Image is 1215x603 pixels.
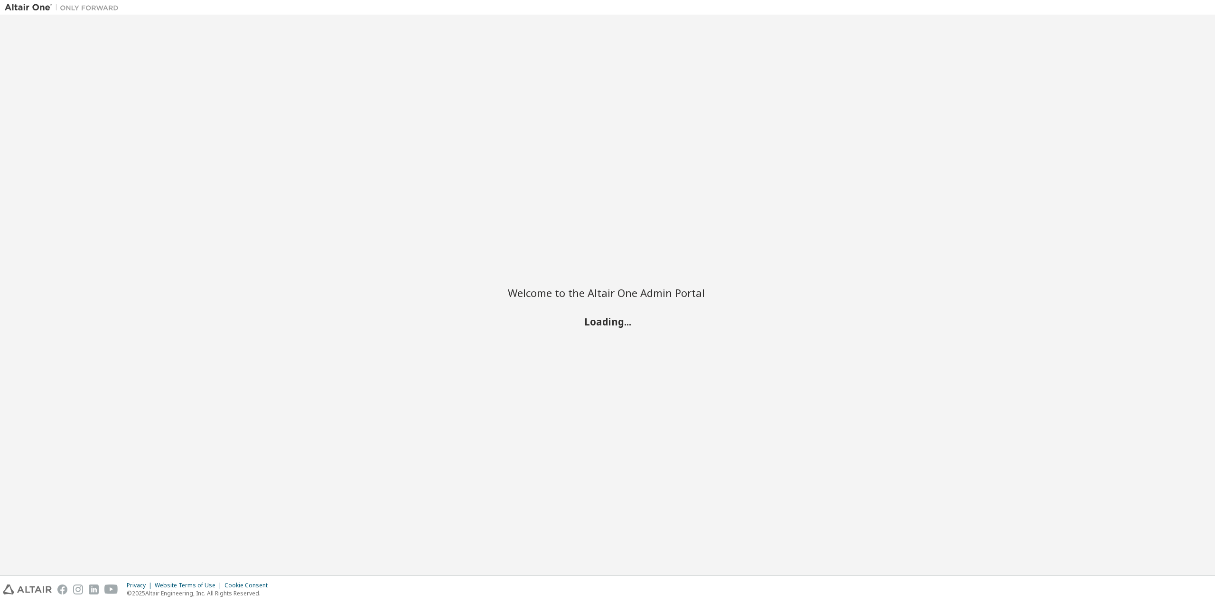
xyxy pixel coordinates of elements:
[508,286,707,299] h2: Welcome to the Altair One Admin Portal
[73,584,83,594] img: instagram.svg
[89,584,99,594] img: linkedin.svg
[508,315,707,327] h2: Loading...
[5,3,123,12] img: Altair One
[127,589,273,597] p: © 2025 Altair Engineering, Inc. All Rights Reserved.
[127,582,155,589] div: Privacy
[155,582,224,589] div: Website Terms of Use
[224,582,273,589] div: Cookie Consent
[3,584,52,594] img: altair_logo.svg
[104,584,118,594] img: youtube.svg
[57,584,67,594] img: facebook.svg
